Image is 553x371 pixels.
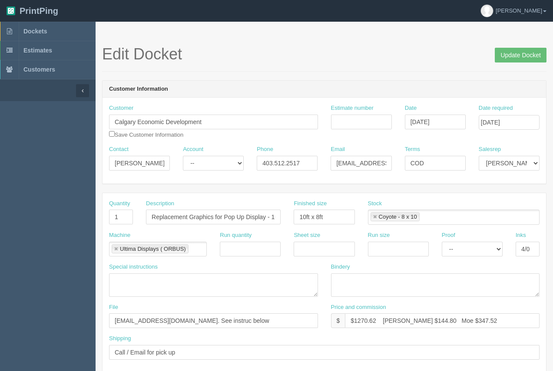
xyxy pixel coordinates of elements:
label: File [109,303,118,312]
label: Email [331,145,345,154]
label: Contact [109,145,129,154]
img: logo-3e63b451c926e2ac314895c53de4908e5d424f24456219fb08d385ab2e579770.png [7,7,15,15]
span: Dockets [23,28,47,35]
label: Account [183,145,203,154]
label: Bindery [331,263,350,271]
label: Run quantity [220,231,252,240]
label: Proof [442,231,455,240]
span: Customers [23,66,55,73]
label: Machine [109,231,130,240]
span: Estimates [23,47,52,54]
label: Special instructions [109,263,158,271]
div: Coyote - 8 x 10 [379,214,417,220]
input: Update Docket [495,48,546,62]
label: Inks [516,231,526,240]
label: Estimate number [331,104,374,112]
label: Shipping [109,335,131,343]
header: Customer Information [103,81,546,98]
label: Phone [257,145,273,154]
label: Salesrep [479,145,501,154]
input: Enter customer name [109,115,318,129]
label: Sheet size [294,231,320,240]
label: Run size [368,231,390,240]
label: Price and commission [331,303,386,312]
img: avatar_default-7531ab5dedf162e01f1e0bb0964e6a185e93c5c22dfe317fb01d7f8cd2b1632c.jpg [481,5,493,17]
label: Quantity [109,200,130,208]
label: Terms [405,145,420,154]
div: Save Customer Information [109,104,318,139]
label: Date required [479,104,513,112]
h1: Edit Docket [102,46,546,63]
label: Date [405,104,417,112]
label: Stock [368,200,382,208]
label: Customer [109,104,133,112]
div: $ [331,313,345,328]
label: Description [146,200,174,208]
div: Ultima Displays ( ORBUS) [120,246,186,252]
label: Finished size [294,200,327,208]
